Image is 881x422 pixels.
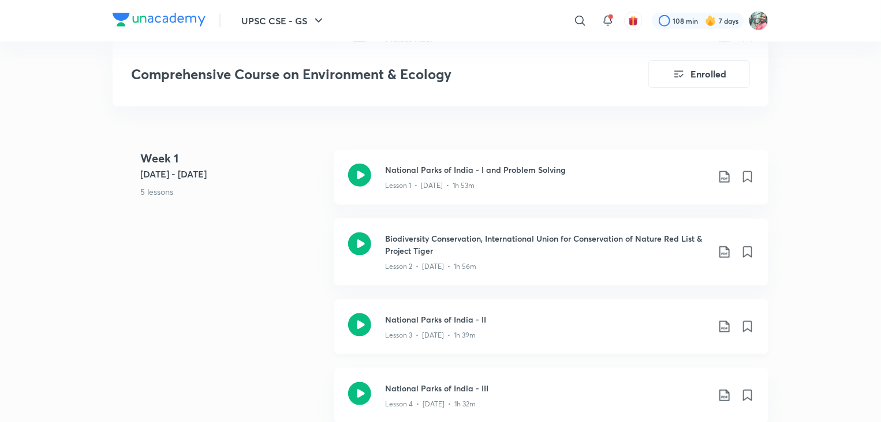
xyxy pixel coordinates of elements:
h3: Biodiversity Conservation, International Union for Conservation of Nature Red List & Project Tiger [385,232,708,257]
img: Company Logo [113,13,206,27]
button: avatar [624,12,643,30]
h3: National Parks of India - I and Problem Solving [385,164,708,176]
h4: Week 1 [140,150,325,167]
p: Lesson 2 • [DATE] • 1h 56m [385,261,476,272]
img: avatar [628,16,639,26]
p: Lesson 1 • [DATE] • 1h 53m [385,180,475,191]
h3: Comprehensive Course on Environment & Ecology [131,66,583,83]
a: Company Logo [113,13,206,29]
p: Lesson 3 • [DATE] • 1h 39m [385,330,476,340]
a: National Parks of India - IILesson 3 • [DATE] • 1h 39m [334,299,768,368]
a: Biodiversity Conservation, International Union for Conservation of Nature Red List & Project Tige... [334,219,768,299]
p: Lesson 4 • [DATE] • 1h 32m [385,399,476,409]
a: National Parks of India - I and Problem SolvingLesson 1 • [DATE] • 1h 53m [334,150,768,219]
button: Enrolled [648,60,750,88]
img: Prerna Pathak [749,11,768,31]
p: 5 lessons [140,186,325,198]
h3: National Parks of India - II [385,313,708,325]
h3: National Parks of India - III [385,382,708,394]
img: streak [705,15,716,27]
h5: [DATE] - [DATE] [140,167,325,181]
button: UPSC CSE - GS [234,9,333,32]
